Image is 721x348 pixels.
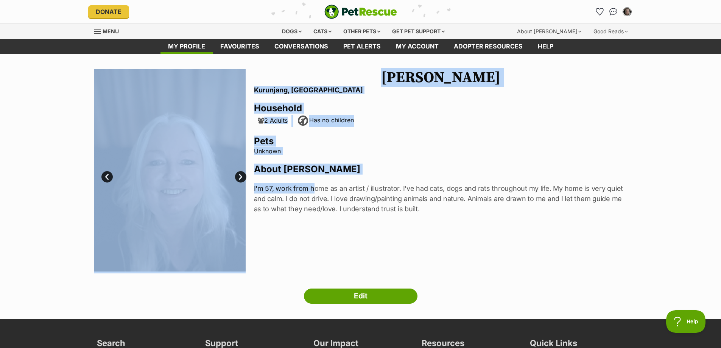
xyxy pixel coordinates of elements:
a: Favourites [594,6,606,18]
div: Other pets [338,24,386,39]
a: My account [388,39,446,54]
a: Conversations [607,6,620,18]
div: Has no children [297,115,354,127]
a: Next [235,171,246,183]
div: About [PERSON_NAME] [512,24,587,39]
a: Pet alerts [336,39,388,54]
h3: Pets [254,136,628,147]
div: Get pet support [387,24,450,39]
a: My profile [160,39,213,54]
img: a7nu2gwjmmggqpif0ic2.jpg [94,69,246,272]
a: Donate [88,5,129,18]
div: Good Reads [588,24,633,39]
div: Cats [308,24,337,39]
span: Menu [103,28,119,34]
a: Favourites [213,39,267,54]
h3: Household [254,103,628,114]
p: I'm 57, work from home as an artist / illustrator. I've had cats, dogs and rats throughout my lif... [254,183,628,214]
div: 2 Adults [258,117,288,124]
a: PetRescue [324,5,397,19]
a: Help [530,39,561,54]
ul: Account quick links [594,6,633,18]
li: Kurunjang, [GEOGRAPHIC_DATA] [254,86,628,94]
img: chat-41dd97257d64d25036548639549fe6c8038ab92f7586957e7f3b1b290dea8141.svg [609,8,617,16]
button: My account [621,6,633,18]
img: adc.png [270,0,275,6]
div: Dogs [277,24,307,39]
img: logo-e224e6f780fb5917bec1dbf3a21bbac754714ae5b6737aabdf751b685950b380.svg [324,5,397,19]
a: conversations [267,39,336,54]
a: Menu [94,24,124,37]
div: Unknown [254,69,628,273]
h1: [PERSON_NAME] [254,69,628,86]
a: Adopter resources [446,39,530,54]
img: Rosalie McCallum profile pic [623,8,631,16]
a: Prev [101,171,113,183]
a: Edit [304,289,417,304]
iframe: Help Scout Beacon - Open [666,310,706,333]
h3: About [PERSON_NAME] [254,164,628,175]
